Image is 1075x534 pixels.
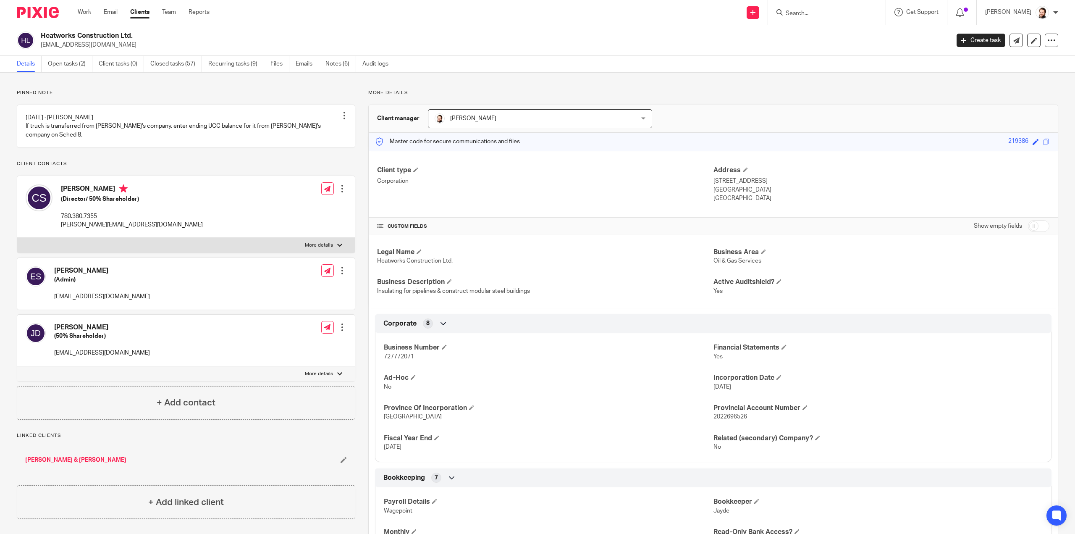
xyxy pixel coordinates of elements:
[377,288,530,294] span: Insulating for pipelines & construct modular steel buildings
[1008,137,1028,147] div: 219386
[384,404,713,413] h4: Province Of Incorporation
[974,222,1022,230] label: Show empty fields
[130,8,149,16] a: Clients
[270,56,289,72] a: Files
[384,374,713,382] h4: Ad-Hoc
[54,332,150,340] h5: (50% Shareholder)
[150,56,202,72] a: Closed tasks (57)
[985,8,1031,16] p: [PERSON_NAME]
[384,343,713,352] h4: Business Number
[78,8,91,16] a: Work
[54,349,150,357] p: [EMAIL_ADDRESS][DOMAIN_NAME]
[713,434,1043,443] h4: Related (secondary) Company?
[384,508,412,514] span: Wagepoint
[305,242,333,249] p: More details
[208,56,264,72] a: Recurring tasks (9)
[148,496,224,509] h4: + Add linked client
[377,166,713,175] h4: Client type
[713,343,1043,352] h4: Financial Statements
[17,7,59,18] img: Pixie
[713,186,1049,194] p: [GEOGRAPHIC_DATA]
[713,497,1043,506] h4: Bookkeeper
[26,323,46,343] img: svg%3E
[377,248,713,257] h4: Legal Name
[54,292,150,301] p: [EMAIL_ADDRESS][DOMAIN_NAME]
[713,404,1043,413] h4: Provincial Account Number
[450,116,496,121] span: [PERSON_NAME]
[26,266,46,287] img: svg%3E
[54,266,150,275] h4: [PERSON_NAME]
[377,223,713,230] h4: CUSTOM FIELDS
[713,177,1049,185] p: [STREET_ADDRESS]
[17,32,34,49] img: svg%3E
[384,414,442,420] span: [GEOGRAPHIC_DATA]
[162,8,176,16] a: Team
[17,160,355,167] p: Client contacts
[17,432,355,439] p: Linked clients
[99,56,144,72] a: Client tasks (0)
[435,473,438,482] span: 7
[17,56,42,72] a: Details
[435,113,445,124] img: Jayde%20Headshot.jpg
[325,56,356,72] a: Notes (6)
[25,456,126,464] a: [PERSON_NAME] & [PERSON_NAME]
[384,384,391,390] span: No
[61,184,203,195] h4: [PERSON_NAME]
[26,184,52,211] img: svg%3E
[426,319,430,328] span: 8
[377,278,713,287] h4: Business Description
[157,396,215,409] h4: + Add contact
[61,212,203,221] p: 780.380.7355
[305,371,333,377] p: More details
[713,508,729,514] span: Jayde
[785,10,860,18] input: Search
[713,248,1049,257] h4: Business Area
[362,56,395,72] a: Audit logs
[384,444,401,450] span: [DATE]
[713,166,1049,175] h4: Address
[17,89,355,96] p: Pinned note
[54,323,150,332] h4: [PERSON_NAME]
[104,8,118,16] a: Email
[713,414,747,420] span: 2022696526
[41,41,944,49] p: [EMAIL_ADDRESS][DOMAIN_NAME]
[383,473,425,482] span: Bookkeeping
[377,114,420,123] h3: Client manager
[713,354,723,360] span: Yes
[48,56,92,72] a: Open tasks (2)
[384,434,713,443] h4: Fiscal Year End
[1036,6,1049,19] img: Jayde%20Headshot.jpg
[296,56,319,72] a: Emails
[377,258,453,264] span: Heatworks Construction Ltd.
[383,319,417,328] span: Corporate
[61,221,203,229] p: [PERSON_NAME][EMAIL_ADDRESS][DOMAIN_NAME]
[384,354,414,360] span: 727772071
[54,276,150,284] h5: (Admin)
[384,497,713,506] h4: Payroll Details
[713,288,723,294] span: Yes
[119,184,128,193] i: Primary
[41,32,763,40] h2: Heatworks Construction Ltd.
[713,194,1049,203] p: [GEOGRAPHIC_DATA]
[713,278,1049,287] h4: Active Auditshield?
[377,177,713,185] p: Corporation
[189,8,210,16] a: Reports
[368,89,1058,96] p: More details
[713,374,1043,382] h4: Incorporation Date
[713,258,761,264] span: Oil & Gas Services
[61,195,203,203] h5: (Director/ 50% Shareholder)
[957,34,1005,47] a: Create task
[713,384,731,390] span: [DATE]
[906,9,939,15] span: Get Support
[375,137,520,146] p: Master code for secure communications and files
[713,444,721,450] span: No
